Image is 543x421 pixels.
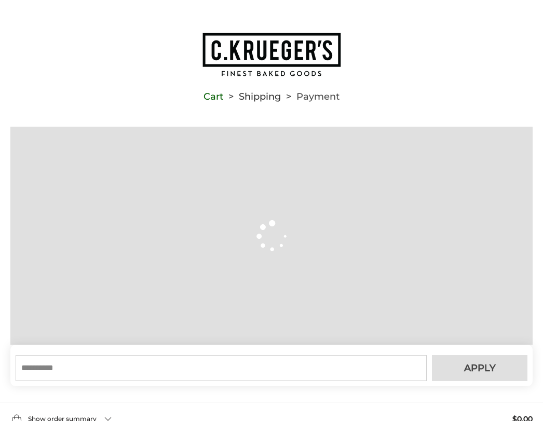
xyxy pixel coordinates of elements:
[296,93,340,100] span: Payment
[201,32,342,77] img: C.KRUEGER'S
[203,93,223,100] a: Cart
[432,355,527,381] button: Apply
[223,93,281,100] li: Shipping
[464,363,496,373] span: Apply
[10,32,533,77] a: Go to home page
